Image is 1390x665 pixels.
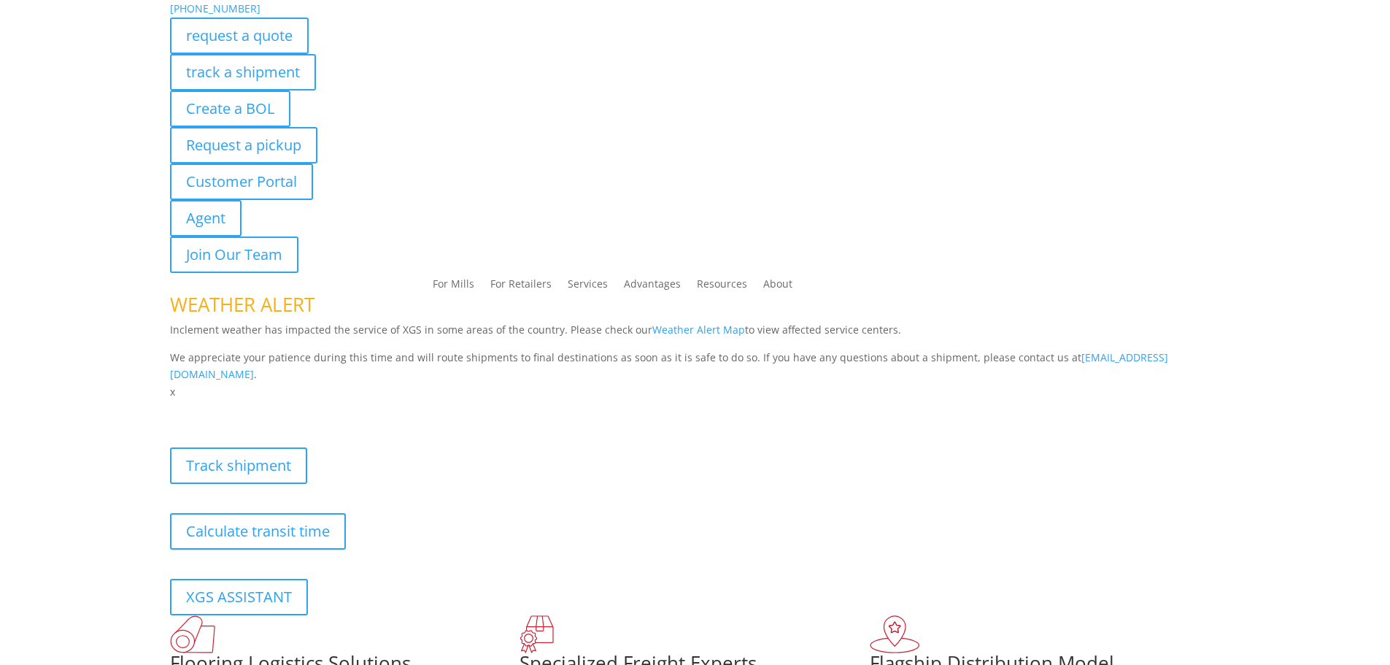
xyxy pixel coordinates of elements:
a: Agent [170,200,242,237]
a: Join Our Team [170,237,298,273]
a: For Mills [433,279,474,295]
img: xgs-icon-focused-on-flooring-red [520,615,554,653]
p: Inclement weather has impacted the service of XGS in some areas of the country. Please check our ... [170,321,1221,349]
a: Track shipment [170,447,307,484]
p: x [170,383,1221,401]
a: Advantages [624,279,681,295]
a: Services [568,279,608,295]
span: WEATHER ALERT [170,291,314,318]
img: xgs-icon-flagship-distribution-model-red [870,615,920,653]
a: Resources [697,279,747,295]
a: Calculate transit time [170,513,346,550]
b: Visibility, transparency, and control for your entire supply chain. [170,403,495,417]
a: Request a pickup [170,127,317,164]
img: xgs-icon-total-supply-chain-intelligence-red [170,615,215,653]
a: [PHONE_NUMBER] [170,1,260,15]
a: Customer Portal [170,164,313,200]
a: request a quote [170,18,309,54]
a: XGS ASSISTANT [170,579,308,615]
a: Create a BOL [170,91,290,127]
a: Weather Alert Map [652,323,745,337]
a: For Retailers [490,279,552,295]
a: track a shipment [170,54,316,91]
a: About [763,279,792,295]
p: We appreciate your patience during this time and will route shipments to final destinations as so... [170,349,1221,384]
